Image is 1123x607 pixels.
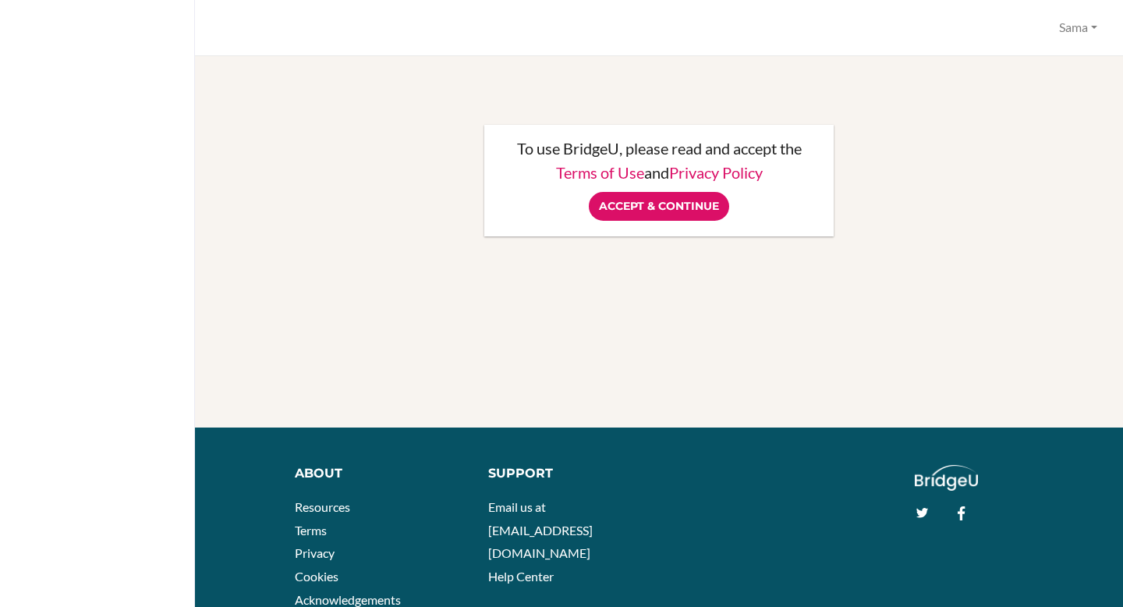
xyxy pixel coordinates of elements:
[295,465,466,483] div: About
[500,140,818,156] p: To use BridgeU, please read and accept the
[915,465,978,491] img: logo_white@2x-f4f0deed5e89b7ecb1c2cc34c3e3d731f90f0f143d5ea2071677605dd97b5244.png
[488,465,647,483] div: Support
[295,523,327,538] a: Terms
[556,163,644,182] a: Terms of Use
[1052,13,1104,42] button: Sama
[295,569,338,584] a: Cookies
[488,569,554,584] a: Help Center
[669,163,763,182] a: Privacy Policy
[589,192,729,221] input: Accept & Continue
[295,499,350,514] a: Resources
[295,545,335,560] a: Privacy
[500,165,818,180] p: and
[295,592,401,607] a: Acknowledgements
[488,499,593,560] a: Email us at [EMAIL_ADDRESS][DOMAIN_NAME]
